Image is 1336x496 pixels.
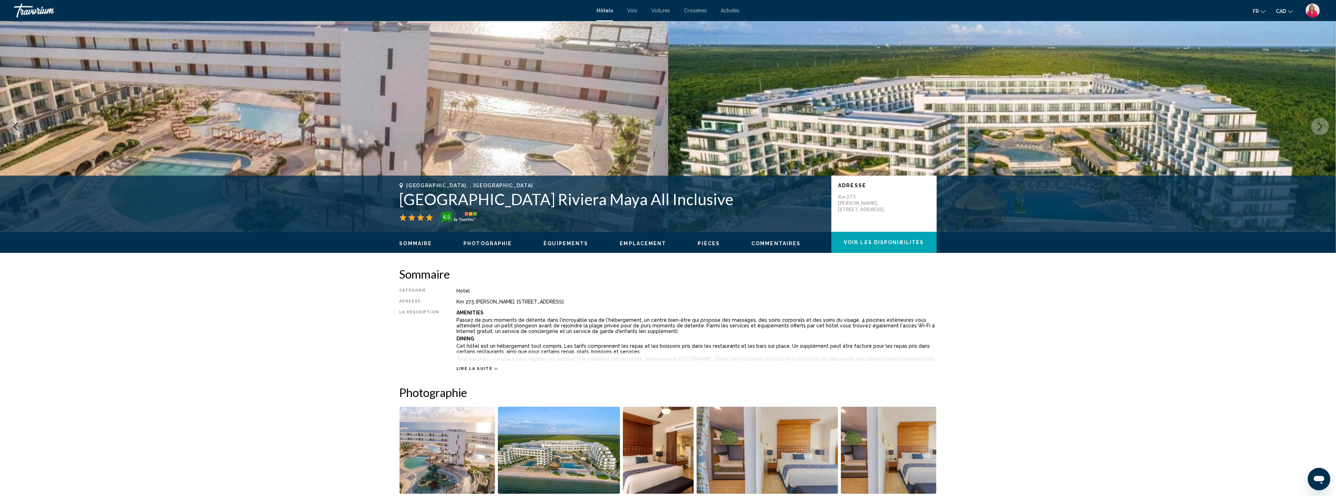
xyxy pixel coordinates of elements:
[400,190,824,208] h1: [GEOGRAPHIC_DATA] Riviera Maya All Inclusive
[1253,8,1259,14] span: fr
[544,240,588,247] button: Équipements
[498,406,620,494] button: Open full-screen image slider
[463,240,512,247] button: Photographie
[400,288,439,294] div: Catégorie
[1304,3,1322,18] button: User Menu
[841,406,937,494] button: Open full-screen image slider
[14,4,590,18] a: Travorium
[400,310,439,363] div: La description
[456,343,937,354] p: Cet hôtel est un hébergement tout compris. Les tarifs comprennent les repas et les boissons pris ...
[7,118,25,135] button: Previous image
[442,212,477,223] img: trustyou-badge-hor.svg
[623,406,694,494] button: Open full-screen image slider
[1311,118,1329,135] button: Next image
[400,240,432,247] button: Sommaire
[684,8,707,13] a: Croisières
[1276,6,1293,16] button: Change currency
[1308,468,1330,490] iframe: Bouton de lancement de la fenêtre de messagerie
[400,267,937,281] h2: Sommaire
[456,317,937,334] p: Passez de purs moments de détente dans l'incroyable spa de l'hébergement, un centre bien-être qui...
[456,366,492,371] span: Lire la suite
[456,299,937,305] div: Km 27.5 [PERSON_NAME]. [STREET_ADDRESS]
[844,240,924,246] span: Voir les disponibilités
[597,8,613,13] a: Hôtels
[620,240,666,247] button: Emplacement
[456,310,483,315] b: Amenities
[838,194,895,213] p: Km 27.5 [PERSON_NAME]. [STREET_ADDRESS]
[400,385,937,399] h2: Photographie
[400,299,439,305] div: Adresse
[407,183,534,188] span: [GEOGRAPHIC_DATA], , [GEOGRAPHIC_DATA]
[456,288,937,294] div: Hotel
[838,183,930,188] p: Adresse
[697,406,838,494] button: Open full-screen image slider
[721,8,739,13] a: Activités
[698,240,720,247] button: Pièces
[400,406,495,494] button: Open full-screen image slider
[440,213,454,221] div: 4.5
[456,336,474,341] b: Dining
[1276,8,1286,14] span: CAD
[751,240,801,247] button: Commentaires
[1253,6,1266,16] button: Change language
[627,8,637,13] a: Vols
[1306,4,1320,18] img: 2Q==
[456,366,498,371] button: Lire la suite
[831,232,937,253] button: Voir les disponibilités
[651,8,670,13] a: Voitures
